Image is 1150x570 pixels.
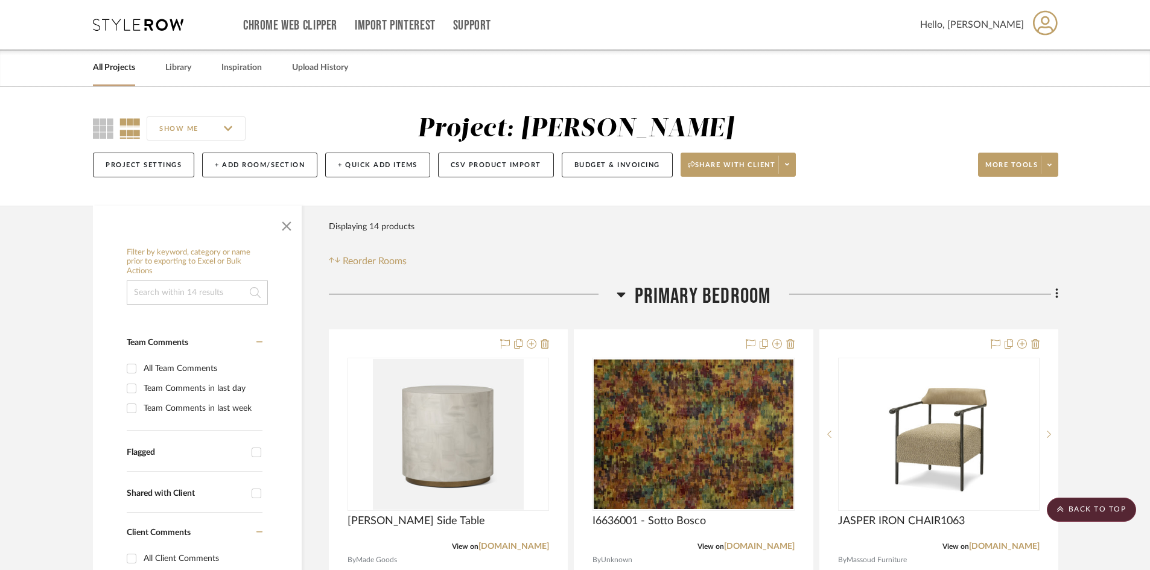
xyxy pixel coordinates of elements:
[592,554,601,566] span: By
[697,543,724,550] span: View on
[292,60,348,76] a: Upload History
[144,379,259,398] div: Team Comments in last day
[681,153,796,177] button: Share with client
[127,248,268,276] h6: Filter by keyword, category or name prior to exporting to Excel or Bulk Actions
[847,554,907,566] span: Massoud Furniture
[221,60,262,76] a: Inspiration
[127,528,191,537] span: Client Comments
[969,542,1040,551] a: [DOMAIN_NAME]
[838,554,847,566] span: By
[452,543,478,550] span: View on
[418,116,734,142] div: Project: [PERSON_NAME]
[144,549,259,568] div: All Client Comments
[863,359,1014,510] img: JASPER IRON CHAIR1063
[635,283,771,309] span: Primary Bedroom
[343,254,407,268] span: Reorder Rooms
[838,515,965,528] span: JASPER IRON CHAIR1063
[275,212,299,236] button: Close
[144,399,259,418] div: Team Comments in last week
[243,21,337,31] a: Chrome Web Clipper
[355,21,436,31] a: Import Pinterest
[348,554,356,566] span: By
[920,17,1024,32] span: Hello, [PERSON_NAME]
[478,542,549,551] a: [DOMAIN_NAME]
[601,554,632,566] span: Unknown
[438,153,554,177] button: CSV Product Import
[594,359,793,509] img: I6636001 - Sotto Bosco
[127,338,188,347] span: Team Comments
[724,542,795,551] a: [DOMAIN_NAME]
[348,515,485,528] span: [PERSON_NAME] Side Table
[127,489,246,499] div: Shared with Client
[562,153,673,177] button: Budget & Invoicing
[978,153,1058,177] button: More tools
[325,153,430,177] button: + Quick Add Items
[165,60,191,76] a: Library
[127,448,246,458] div: Flagged
[592,515,706,528] span: I6636001 - Sotto Bosco
[93,153,194,177] button: Project Settings
[453,21,491,31] a: Support
[127,280,268,305] input: Search within 14 results
[329,254,407,268] button: Reorder Rooms
[373,359,524,510] img: Boyd Side Table
[144,359,259,378] div: All Team Comments
[356,554,397,566] span: Made Goods
[688,160,776,179] span: Share with client
[202,153,317,177] button: + Add Room/Section
[93,60,135,76] a: All Projects
[985,160,1038,179] span: More tools
[329,215,415,239] div: Displaying 14 products
[1047,498,1136,522] scroll-to-top-button: BACK TO TOP
[942,543,969,550] span: View on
